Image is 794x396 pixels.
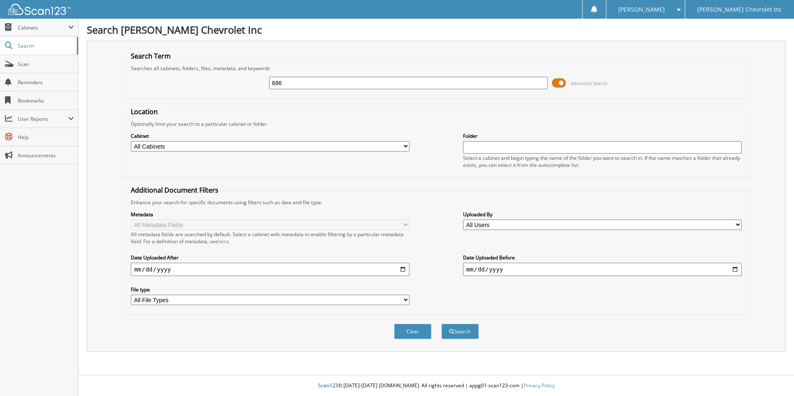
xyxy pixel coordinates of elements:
[131,286,409,293] label: File type
[127,120,746,127] div: Optionally limit your search to a particular cabinet or folder
[394,324,431,339] button: Clear
[18,42,73,49] span: Search
[571,80,608,86] span: Advanced Search
[131,132,409,139] label: Cabinet
[463,154,742,169] div: Select a cabinet and begin typing the name of the folder you want to search in. If the name match...
[18,61,74,68] span: Scan
[463,211,742,218] label: Uploaded By
[463,132,742,139] label: Folder
[463,254,742,261] label: Date Uploaded Before
[463,263,742,276] input: end
[131,254,409,261] label: Date Uploaded After
[524,382,555,389] a: Privacy Policy
[127,51,175,61] legend: Search Term
[87,23,786,37] h1: Search [PERSON_NAME] Chevrolet Inc
[318,382,338,389] span: Scan123
[127,186,223,195] legend: Additional Document Filters
[127,199,746,206] div: Enhance your search for specific documents using filters such as date and file type.
[127,107,162,116] legend: Location
[131,263,409,276] input: start
[78,376,794,396] div: © [DATE]-[DATE] [DOMAIN_NAME]. All rights reserved | appg01-scan123-com |
[8,4,71,15] img: scan123-logo-white.svg
[618,7,665,12] span: [PERSON_NAME]
[18,115,68,122] span: User Reports
[18,24,68,31] span: Cabinets
[18,79,74,86] span: Reminders
[18,97,74,104] span: Bookmarks
[18,152,74,159] span: Announcements
[18,134,74,141] span: Help
[131,211,409,218] label: Metadata
[131,231,409,245] div: All metadata fields are searched by default. Select a cabinet with metadata to enable filtering b...
[127,65,746,72] div: Searches all cabinets, folders, files, metadata, and keywords
[697,7,782,12] span: [PERSON_NAME] Chevrolet Inc
[441,324,479,339] button: Search
[218,238,229,245] a: here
